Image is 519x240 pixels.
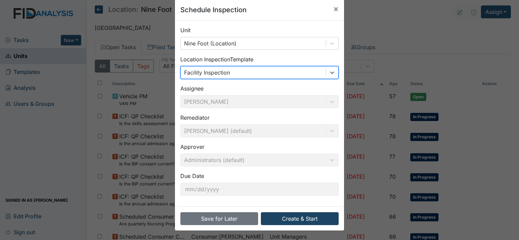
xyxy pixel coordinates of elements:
[333,4,339,14] span: ×
[180,5,247,15] h5: Schedule Inspection
[180,212,258,225] button: Save for Later
[180,26,191,34] label: Unit
[261,212,339,225] button: Create & Start
[180,172,204,180] label: Due Date
[180,114,210,122] label: Remediator
[180,143,204,151] label: Approver
[180,55,253,63] label: Location Inspection Template
[184,68,230,77] div: Facility Inspection
[184,39,236,47] div: Nine Foot (Location)
[180,84,203,93] label: Assignee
